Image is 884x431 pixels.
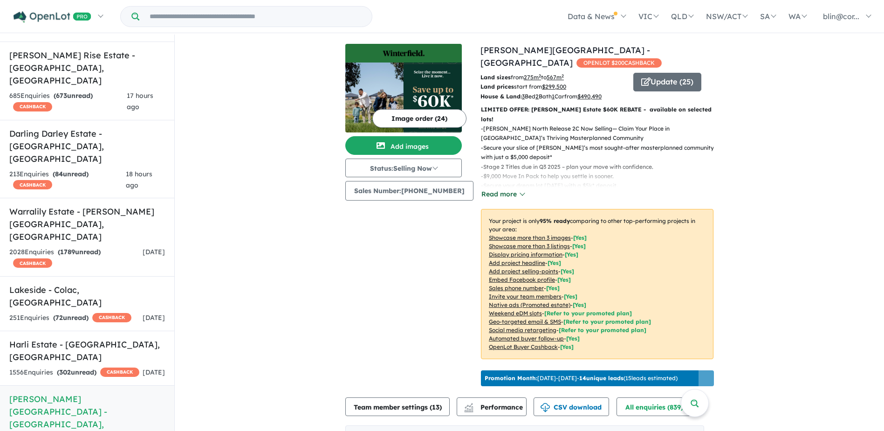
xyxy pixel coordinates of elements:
[92,313,131,322] span: CASHBACK
[541,74,564,81] span: to
[126,170,152,189] span: 18 hours ago
[561,268,574,275] span: [ Yes ]
[617,397,701,416] button: All enquiries (839)
[489,259,545,266] u: Add project headline
[53,313,89,322] strong: ( unread)
[9,169,126,191] div: 213 Enquir ies
[548,259,561,266] span: [ Yes ]
[372,109,466,128] button: Image order (24)
[14,11,91,23] img: Openlot PRO Logo White
[345,136,462,155] button: Add images
[13,258,52,268] span: CASHBACK
[489,276,555,283] u: Embed Facebook profile
[9,284,165,309] h5: Lakeside - Colac , [GEOGRAPHIC_DATA]
[552,93,555,100] u: 1
[481,209,713,359] p: Your project is only comparing to other top-performing projects in your area: - - - - - - - - - -...
[562,73,564,78] sup: 2
[481,124,721,143] p: - [PERSON_NAME] North Release 2C Now Selling— Claim Your Place in [GEOGRAPHIC_DATA]’s Thriving Ma...
[466,403,523,411] span: Performance
[143,248,165,256] span: [DATE]
[143,313,165,322] span: [DATE]
[481,162,721,172] p: - Stage 2 Titles due in Q3 2025 – plan your move with confidence.
[823,12,859,21] span: blin@cor...
[485,374,678,382] p: [DATE] - [DATE] - ( 15 leads estimated)
[465,403,473,408] img: line-chart.svg
[9,127,165,165] h5: Darling Darley Estate - [GEOGRAPHIC_DATA] , [GEOGRAPHIC_DATA]
[56,91,67,100] span: 673
[55,170,63,178] span: 84
[573,234,587,241] span: [ Yes ]
[13,102,52,111] span: CASHBACK
[560,343,574,350] span: [Yes]
[53,170,89,178] strong: ( unread)
[489,310,542,317] u: Weekend eDM slots
[547,74,564,81] u: 567 m
[141,7,370,27] input: Try estate name, suburb, builder or developer
[489,268,558,275] u: Add project selling-points
[60,248,75,256] span: 1789
[577,93,602,100] u: $ 490,490
[565,251,578,258] span: [ Yes ]
[9,49,165,87] h5: [PERSON_NAME] Rise Estate - [GEOGRAPHIC_DATA] , [GEOGRAPHIC_DATA]
[143,368,165,376] span: [DATE]
[539,73,541,78] sup: 2
[566,335,580,342] span: [Yes]
[9,90,127,113] div: 685 Enquir ies
[481,105,713,124] p: LIMITED OFFER: [PERSON_NAME] Estate $60K REBATE - available on selected lots!
[559,327,646,334] span: [Refer to your promoted plan]
[457,397,527,416] button: Performance
[489,301,570,308] u: Native ads (Promoted estate)
[546,285,560,292] span: [ Yes ]
[579,375,624,382] b: 14 unique leads
[485,375,537,382] b: Promotion Month:
[59,368,71,376] span: 302
[481,143,721,162] p: - Secure your slice of [PERSON_NAME]’s most sought-after masterplanned community with just a $5,0...
[534,397,609,416] button: CSV download
[9,247,143,269] div: 2028 Enquir ies
[464,406,473,412] img: bar-chart.svg
[557,276,571,283] span: [ Yes ]
[489,251,562,258] u: Display pricing information
[345,159,462,177] button: Status:Selling Now
[345,63,462,132] img: Winterfield Estate - Winter Valley
[54,91,93,100] strong: ( unread)
[345,181,473,201] button: Sales Number:[PHONE_NUMBER]
[481,181,721,190] p: - Secure your dream lot [DATE] with a $5k* deposit.
[480,73,626,82] p: from
[489,335,564,342] u: Automated buyer follow-up
[573,301,586,308] span: [Yes]
[345,397,450,416] button: Team member settings (13)
[572,243,586,250] span: [ Yes ]
[9,205,165,243] h5: Warralily Estate - [PERSON_NAME][GEOGRAPHIC_DATA] , [GEOGRAPHIC_DATA]
[9,338,165,363] h5: Harli Estate - [GEOGRAPHIC_DATA] , [GEOGRAPHIC_DATA]
[58,248,101,256] strong: ( unread)
[489,234,571,241] u: Showcase more than 3 images
[540,217,570,224] b: 95 % ready
[542,83,566,90] u: $ 299,500
[9,313,131,324] div: 251 Enquir ies
[480,74,511,81] b: Land sizes
[576,58,662,68] span: OPENLOT $ 200 CASHBACK
[349,48,458,59] img: Winterfield Estate - Winter Valley Logo
[480,83,514,90] b: Land prices
[480,82,626,91] p: start from
[524,74,541,81] u: 275 m
[489,293,562,300] u: Invite your team members
[481,172,721,181] p: - $9,000 Move In Pack to help you settle in sooner.
[489,285,544,292] u: Sales phone number
[489,327,556,334] u: Social media retargeting
[535,93,539,100] u: 2
[480,92,626,101] p: Bed Bath Car from
[57,368,96,376] strong: ( unread)
[633,73,701,91] button: Update (25)
[100,368,139,377] span: CASHBACK
[489,343,558,350] u: OpenLot Buyer Cashback
[489,243,570,250] u: Showcase more than 3 listings
[55,313,63,322] span: 72
[9,367,139,378] div: 1556 Enquir ies
[13,180,52,189] span: CASHBACK
[563,318,651,325] span: [Refer to your promoted plan]
[564,293,577,300] span: [ Yes ]
[489,318,561,325] u: Geo-targeted email & SMS
[432,403,439,411] span: 13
